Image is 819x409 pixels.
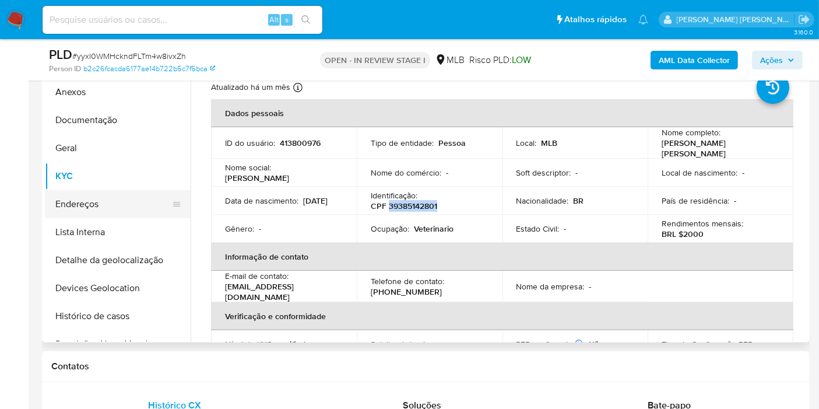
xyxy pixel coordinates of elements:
p: [PHONE_NUMBER] [371,286,442,297]
p: - [436,339,438,349]
button: Restrições Novo Mundo [45,330,191,358]
p: verified [278,339,305,349]
p: Estado Civil : [516,223,560,234]
p: País de residência : [662,195,729,206]
p: MLB [542,138,558,148]
button: Documentação [45,106,191,134]
button: Ações [752,51,803,69]
p: Atualizado há um mês [211,82,290,93]
p: Pessoa [438,138,466,148]
p: Gênero : [225,223,254,234]
p: Sujeito obrigado : [371,339,431,349]
button: AML Data Collector [651,51,738,69]
button: Devices Geolocation [45,274,191,302]
div: MLB [435,54,465,67]
p: Data de nascimento : [225,195,298,206]
p: - [589,281,592,292]
p: Nome completo : [662,127,720,138]
th: Verificação e conformidade [211,302,793,330]
b: PLD [49,45,72,64]
p: OPEN - IN REVIEW STAGE I [320,52,430,68]
p: E-mail de contato : [225,271,289,281]
p: Soft descriptor : [516,167,571,178]
span: Risco PLD: [469,54,531,67]
p: BR [574,195,584,206]
p: Não [589,339,604,349]
button: Histórico de casos [45,302,191,330]
p: Tipo de Confirmação PEP : [662,339,754,349]
p: [DATE] [303,195,328,206]
p: Tipo de entidade : [371,138,434,148]
p: - [576,167,578,178]
p: - [446,167,448,178]
p: [EMAIL_ADDRESS][DOMAIN_NAME] [225,281,338,302]
p: ID do usuário : [225,138,275,148]
p: - [742,167,744,178]
p: Local : [516,138,537,148]
p: [PERSON_NAME] [225,173,289,183]
p: - [759,339,761,349]
p: 413800976 [280,138,321,148]
p: CPF 39385142801 [371,201,437,211]
button: search-icon [294,12,318,28]
p: Nome da empresa : [516,281,585,292]
p: Nome do comércio : [371,167,441,178]
b: Person ID [49,64,81,74]
th: Informação de contato [211,243,793,271]
button: Detalhe da geolocalização [45,246,191,274]
span: s [285,14,289,25]
p: Ocupação : [371,223,409,234]
p: Veterinario [414,223,454,234]
p: BRL $2000 [662,229,704,239]
p: Identificação : [371,190,417,201]
h1: Contatos [51,361,800,372]
button: Anexos [45,78,191,106]
p: - [564,223,567,234]
b: AML Data Collector [659,51,730,69]
p: Rendimentos mensais : [662,218,743,229]
p: leticia.merlin@mercadolivre.com [677,14,795,25]
p: [PERSON_NAME] [PERSON_NAME] [662,138,775,159]
button: KYC [45,162,191,190]
p: PEP confirmado : [516,339,585,349]
span: LOW [512,53,531,67]
p: - [734,195,736,206]
button: Geral [45,134,191,162]
a: b2c26fcacda6177ae14b722b5c7f5bca [83,64,215,74]
button: Lista Interna [45,218,191,246]
p: - [259,223,261,234]
span: Ações [760,51,783,69]
p: Nome social : [225,162,271,173]
p: Nacionalidade : [516,195,569,206]
th: Dados pessoais [211,99,793,127]
span: Alt [269,14,279,25]
span: 3.160.0 [794,27,813,37]
span: # yyxI0WMHckndFLTm4w8ivxZh [72,50,186,62]
input: Pesquise usuários ou casos... [43,12,322,27]
button: Endereços [45,190,181,218]
span: Atalhos rápidos [564,13,627,26]
a: Notificações [638,15,648,25]
p: Telefone de contato : [371,276,444,286]
a: Sair [798,13,810,26]
p: Nível de KYC : [225,339,273,349]
p: Local de nascimento : [662,167,737,178]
